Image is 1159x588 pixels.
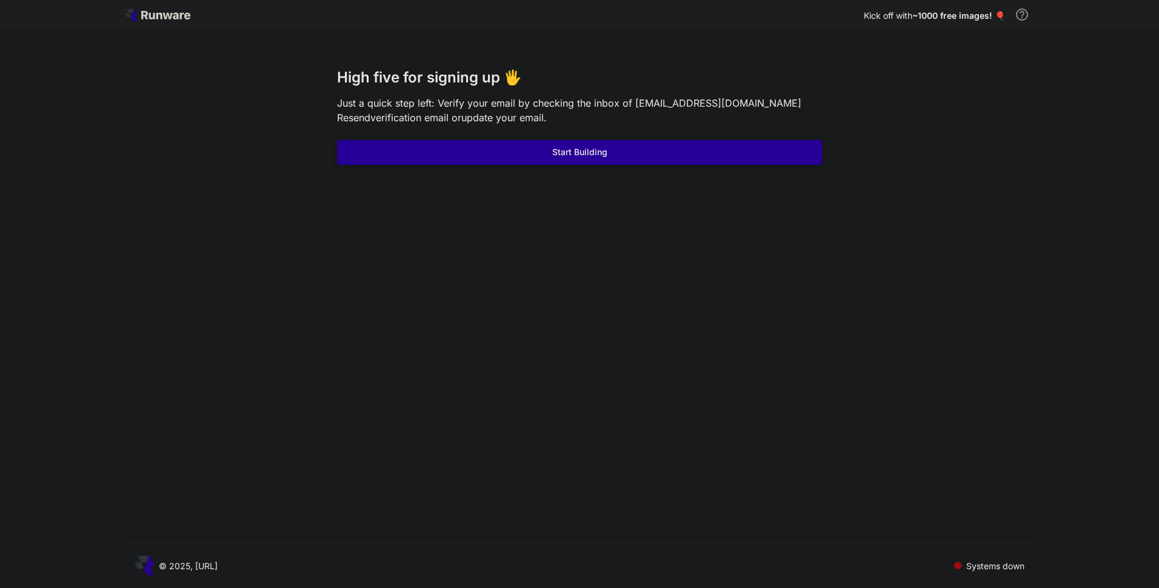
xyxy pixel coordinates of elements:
[159,560,218,572] p: © 2025, [URL]
[912,10,1005,21] span: ~1000 free images! 🎈
[370,112,461,124] span: verification email or
[461,110,547,125] button: update your email.
[864,10,912,21] span: Kick off with
[337,97,801,109] span: Just a quick step left: Verify your email by checking the inbox of [EMAIL_ADDRESS][DOMAIN_NAME]
[337,110,370,125] button: Resend
[337,140,822,165] button: Start Building
[337,69,822,86] h3: High five for signing up 🖐️
[966,560,1024,572] p: Systems down
[1010,2,1034,27] button: In order to qualify for free credit, you need to sign up with a business email address and click ...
